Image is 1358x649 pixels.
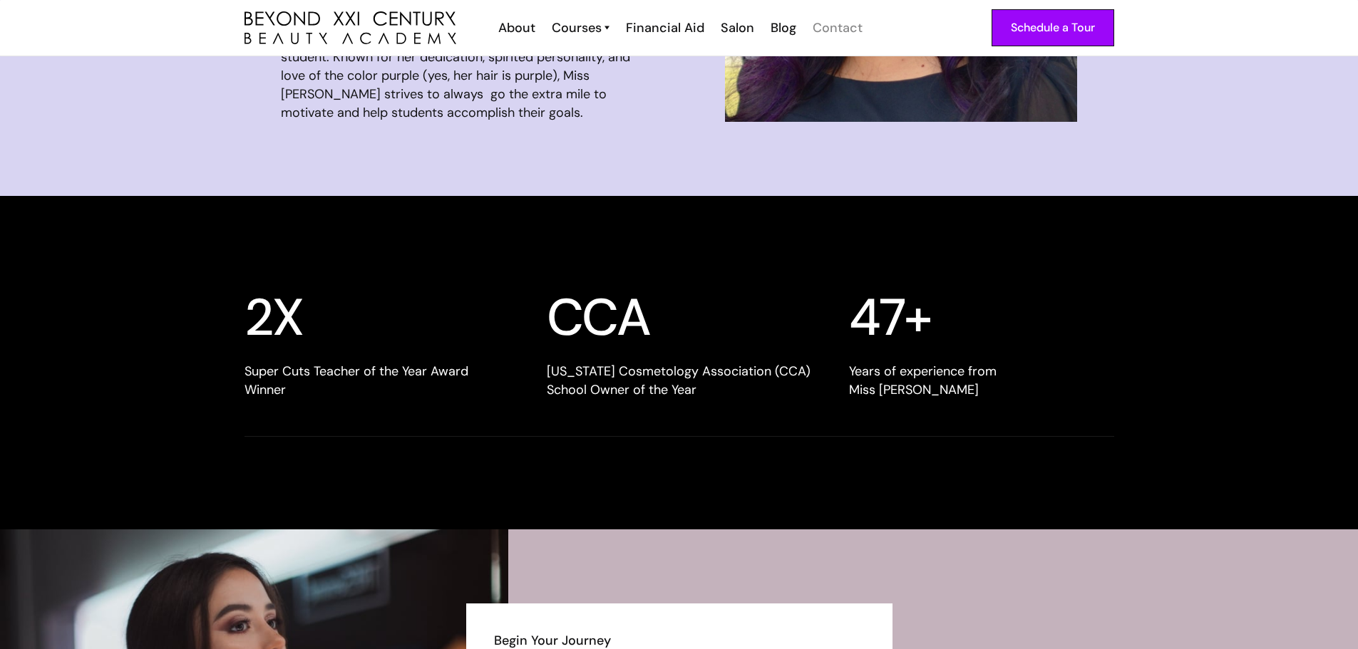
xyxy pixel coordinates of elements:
a: About [489,19,542,37]
a: Courses [552,19,609,37]
div: Schedule a Tour [1011,19,1095,37]
div: Salon [721,19,754,37]
div: 2X [245,292,510,343]
div: [US_STATE] Cosmetology Association (CCA) School Owner of the Year [547,362,812,399]
div: Financial Aid [626,19,704,37]
div: Contact [813,19,863,37]
a: home [245,11,456,45]
a: Contact [803,19,870,37]
div: Super Cuts Teacher of the Year Award Winner [245,362,510,399]
a: Blog [761,19,803,37]
div: Blog [771,19,796,37]
a: Financial Aid [617,19,711,37]
div: CCA [547,292,812,343]
div: 47+ [849,292,1114,343]
div: Years of experience from Miss [PERSON_NAME] [849,362,1114,399]
a: Schedule a Tour [992,9,1114,46]
div: Courses [552,19,602,37]
div: About [498,19,535,37]
div: With over 3 decades of experience in the beauty industry, she is a “hands-on” owner invested in t... [281,11,633,122]
img: beyond 21st century beauty academy logo [245,11,456,45]
a: Salon [711,19,761,37]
